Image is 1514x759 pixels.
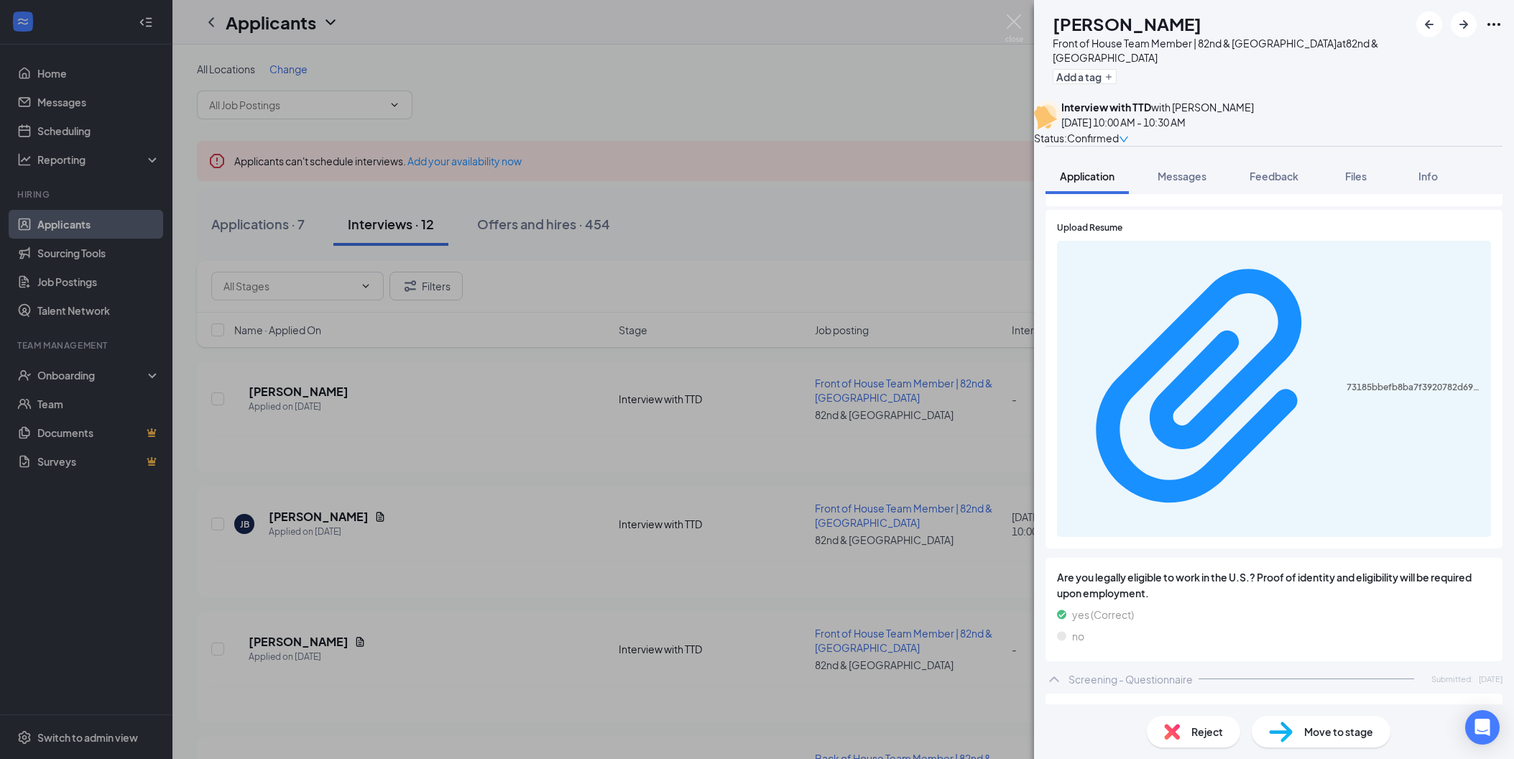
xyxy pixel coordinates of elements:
span: yes (Correct) [1072,607,1134,622]
svg: Plus [1104,73,1113,81]
svg: Ellipses [1485,16,1503,33]
div: with [PERSON_NAME] [1061,100,1254,114]
button: ArrowLeftNew [1416,11,1442,37]
svg: ChevronUp [1046,671,1063,688]
div: 73185bbefb8ba7f3920782d69ddf09d2.pdf [1347,382,1482,393]
svg: Paperclip [1066,247,1347,528]
svg: ArrowLeftNew [1421,16,1438,33]
a: Paperclip73185bbefb8ba7f3920782d69ddf09d2.pdf [1066,247,1482,530]
div: Status : [1034,130,1067,146]
h1: [PERSON_NAME] [1053,11,1201,36]
div: Front of House Team Member | 82nd & [GEOGRAPHIC_DATA] at 82nd & [GEOGRAPHIC_DATA] [1053,36,1409,65]
span: Files [1345,170,1367,183]
svg: ArrowRight [1455,16,1472,33]
div: Open Intercom Messenger [1465,710,1500,745]
span: Application [1060,170,1114,183]
span: Feedback [1250,170,1298,183]
span: Info [1418,170,1438,183]
span: no [1072,628,1084,644]
div: Screening - Questionnaire [1068,672,1193,686]
span: down [1119,134,1129,144]
span: [DATE] [1479,673,1503,685]
span: Are you legally eligible to work in the U.S.? Proof of identity and eligibility will be required ... [1057,569,1491,601]
div: [DATE] 10:00 AM - 10:30 AM [1061,114,1254,130]
span: Upload Resume [1057,221,1122,235]
button: ArrowRight [1451,11,1477,37]
span: Move to stage [1304,724,1373,740]
span: Confirmed [1067,130,1119,146]
b: Interview with TTD [1061,101,1151,114]
button: PlusAdd a tag [1053,69,1117,84]
span: Submitted: [1431,673,1473,685]
span: Messages [1158,170,1206,183]
span: Reject [1191,724,1223,740]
